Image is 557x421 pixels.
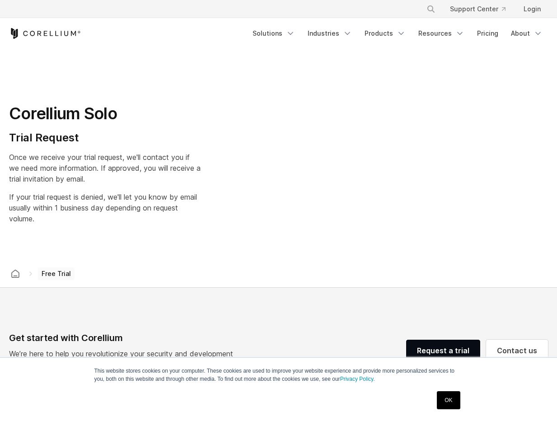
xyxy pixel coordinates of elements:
[7,267,23,280] a: Corellium home
[423,1,439,17] button: Search
[9,348,240,370] p: We’re here to help you revolutionize your security and development practices with pioneering tech...
[486,340,548,361] a: Contact us
[413,25,470,42] a: Resources
[9,28,81,39] a: Corellium Home
[472,25,504,42] a: Pricing
[359,25,411,42] a: Products
[247,25,548,42] div: Navigation Menu
[9,131,201,145] h4: Trial Request
[416,1,548,17] div: Navigation Menu
[38,267,75,280] span: Free Trial
[506,25,548,42] a: About
[247,25,300,42] a: Solutions
[516,1,548,17] a: Login
[406,340,480,361] a: Request a trial
[443,1,513,17] a: Support Center
[94,367,463,383] p: This website stores cookies on your computer. These cookies are used to improve your website expe...
[302,25,357,42] a: Industries
[9,153,201,183] span: Once we receive your trial request, we'll contact you if we need more information. If approved, y...
[9,103,201,124] h1: Corellium Solo
[9,331,240,345] div: Get started with Corellium
[9,192,197,223] span: If your trial request is denied, we'll let you know by email usually within 1 business day depend...
[340,376,375,382] a: Privacy Policy.
[437,391,460,409] a: OK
